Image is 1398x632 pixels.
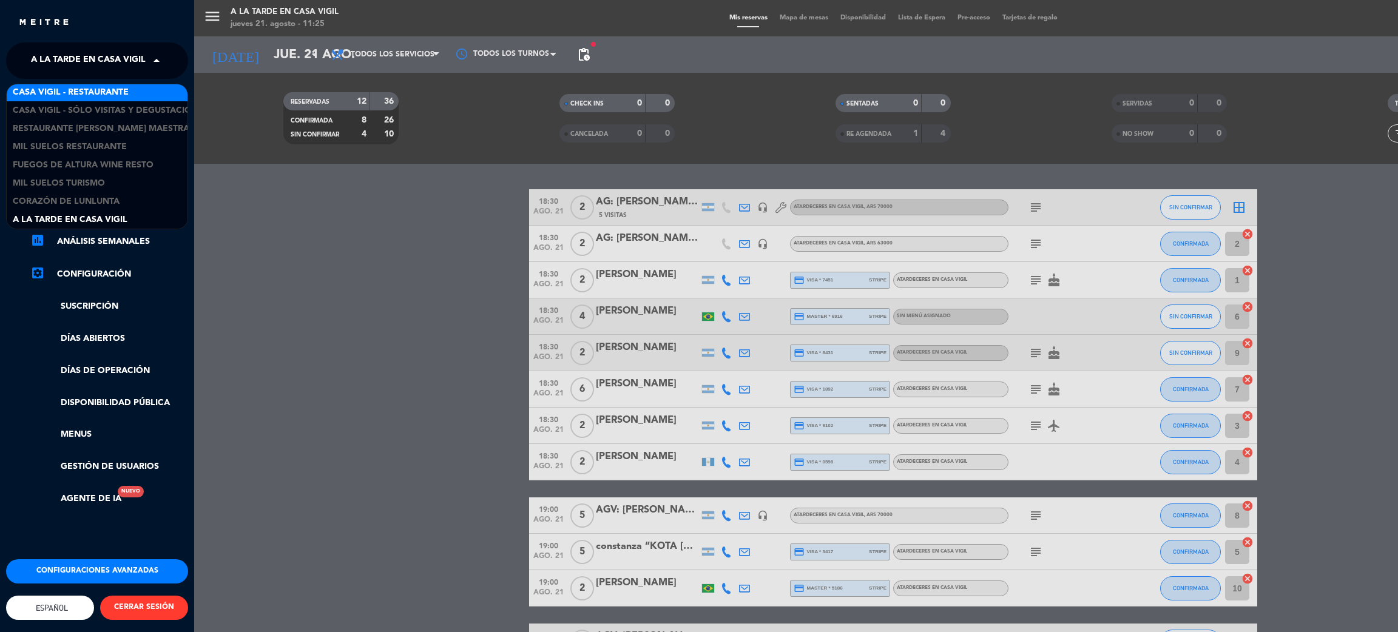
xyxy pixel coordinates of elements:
[100,596,188,620] button: CERRAR SESIÓN
[13,140,127,154] span: Mil Suelos Restaurante
[31,48,146,73] span: A la tarde en Casa Vigil
[30,300,188,314] a: Suscripción
[13,213,127,227] span: A la tarde en Casa Vigil
[33,603,68,613] span: Español
[576,47,591,62] span: pending_actions
[13,195,120,209] span: Corazón de Lunlunta
[30,364,188,378] a: Días de Operación
[30,332,188,346] a: Días abiertos
[30,234,188,249] a: assessmentANÁLISIS SEMANALES
[13,104,209,118] span: Casa Vigil - SÓLO Visitas y Degustaciones
[13,176,105,190] span: Mil Suelos Turismo
[30,233,45,247] i: assessment
[30,460,188,474] a: Gestión de usuarios
[30,492,121,506] a: Agente de IANuevo
[30,267,188,281] a: Configuración
[30,396,188,410] a: Disponibilidad pública
[13,86,129,99] span: Casa Vigil - Restaurante
[13,158,154,172] span: Fuegos de Altura Wine Resto
[6,559,188,583] button: Configuraciones avanzadas
[30,428,188,442] a: Menus
[18,18,70,27] img: MEITRE
[13,122,189,136] span: Restaurante [PERSON_NAME] Maestra
[30,266,45,280] i: settings_applications
[590,41,597,48] span: fiber_manual_record
[118,486,144,497] div: Nuevo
